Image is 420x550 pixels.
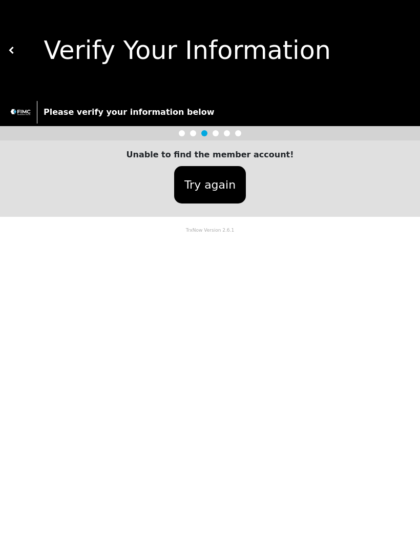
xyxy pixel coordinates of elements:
[174,166,246,203] button: Try again
[44,107,215,117] strong: Please verify your information below
[15,32,411,70] div: Verify Your Information
[10,109,31,115] img: trx now logo
[8,47,15,54] img: white carat left
[127,150,294,159] b: Unable to find the member account!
